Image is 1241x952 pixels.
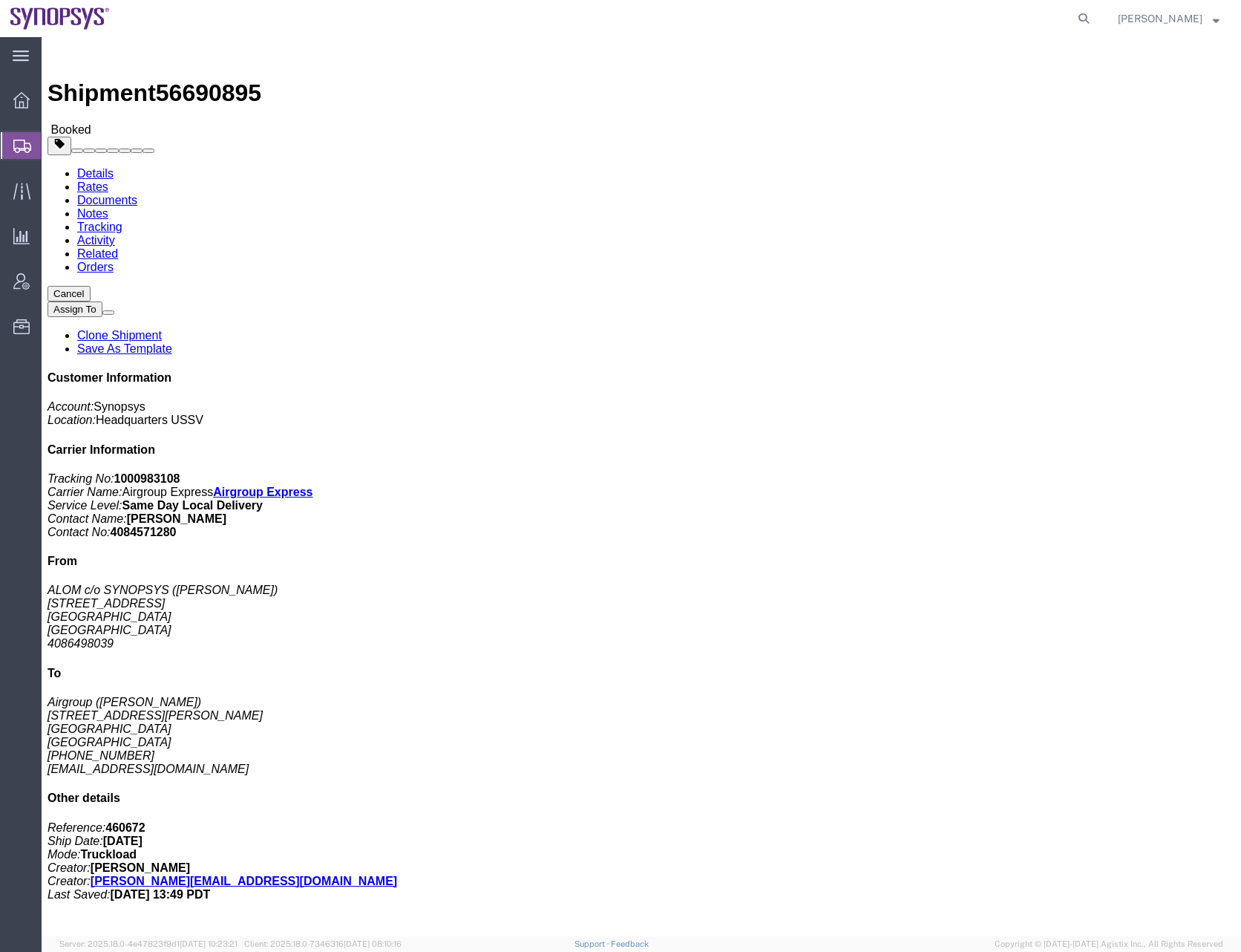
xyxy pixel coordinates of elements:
[244,939,402,948] span: Client: 2025.18.0-7346316
[611,939,649,948] a: Feedback
[344,939,402,948] span: [DATE] 08:10:16
[59,939,238,948] span: Server: 2025.18.0-4e47823f9d1
[42,37,1241,936] iframe: FS Legacy Container
[1117,10,1220,27] button: [PERSON_NAME]
[180,939,238,948] span: [DATE] 10:23:21
[10,7,110,30] img: logo
[995,938,1223,951] span: Copyright © [DATE]-[DATE] Agistix Inc., All Rights Reserved
[1118,10,1202,27] span: Rafael Chacon
[574,939,612,948] a: Support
